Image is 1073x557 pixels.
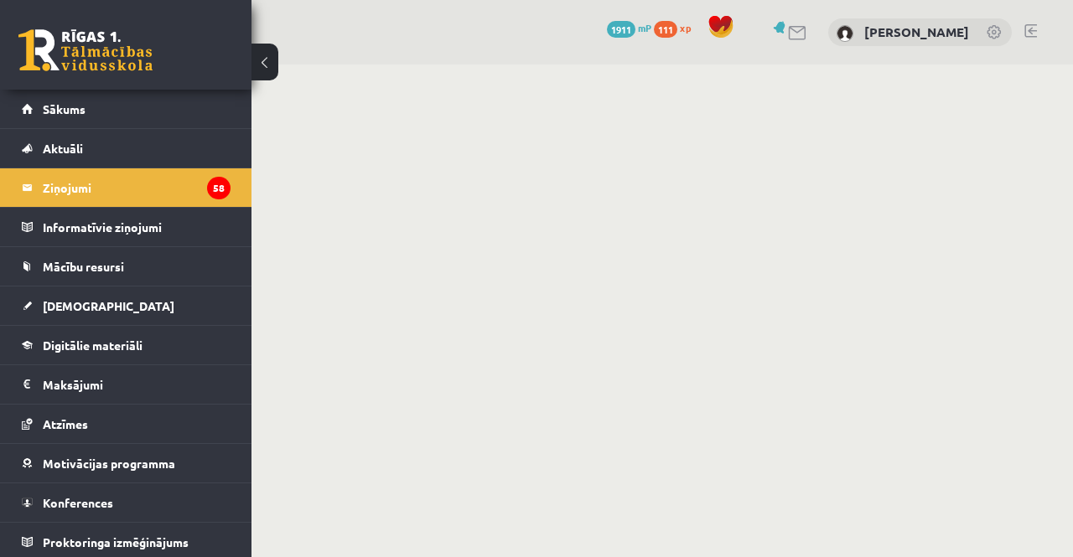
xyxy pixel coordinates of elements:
[43,168,231,207] legend: Ziņojumi
[22,405,231,443] a: Atzīmes
[43,208,231,246] legend: Informatīvie ziņojumi
[43,259,124,274] span: Mācību resursi
[22,168,231,207] a: Ziņojumi58
[43,101,86,116] span: Sākums
[22,286,231,325] a: [DEMOGRAPHIC_DATA]
[654,21,677,38] span: 111
[43,456,175,471] span: Motivācijas programma
[22,247,231,286] a: Mācību resursi
[43,298,174,313] span: [DEMOGRAPHIC_DATA]
[654,21,699,34] a: 111 xp
[22,444,231,482] a: Motivācijas programma
[607,21,635,38] span: 1911
[22,326,231,364] a: Digitālie materiāli
[864,23,969,40] a: [PERSON_NAME]
[22,483,231,522] a: Konferences
[207,177,231,199] i: 58
[18,29,153,71] a: Rīgas 1. Tālmācības vidusskola
[22,208,231,246] a: Informatīvie ziņojumi
[43,141,83,156] span: Aktuāli
[607,21,651,34] a: 1911 mP
[22,129,231,168] a: Aktuāli
[638,21,651,34] span: mP
[43,365,231,404] legend: Maksājumi
[43,338,143,353] span: Digitālie materiāli
[22,90,231,128] a: Sākums
[837,25,853,42] img: Tīna Tauriņa
[680,21,691,34] span: xp
[22,365,231,404] a: Maksājumi
[43,416,88,431] span: Atzīmes
[43,495,113,510] span: Konferences
[43,534,189,549] span: Proktoringa izmēģinājums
